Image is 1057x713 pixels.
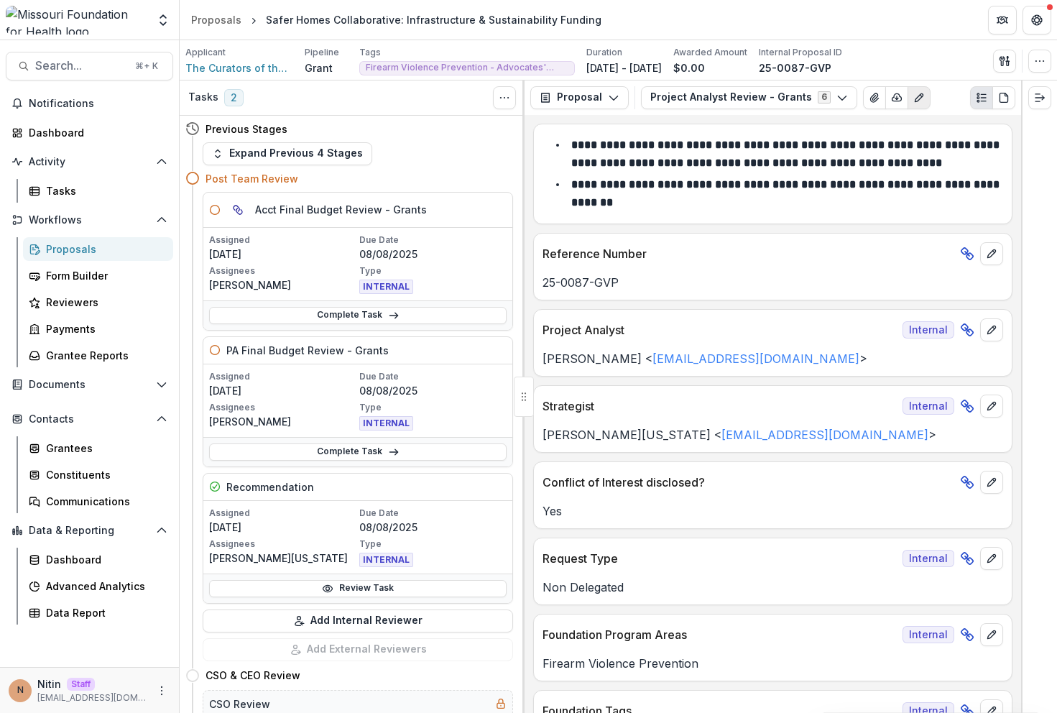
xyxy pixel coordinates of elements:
p: [DATE] [209,247,356,262]
div: Grantees [46,441,162,456]
span: Internal [903,321,954,339]
p: 25-0087-GVP [759,60,831,75]
a: Reviewers [23,290,173,314]
p: Awarded Amount [673,46,747,59]
p: Assignees [209,264,356,277]
p: Strategist [543,397,897,415]
div: Form Builder [46,268,162,283]
h3: Tasks [188,91,218,103]
span: Activity [29,156,150,168]
a: The Curators of the [GEOGRAPHIC_DATA][US_STATE] [185,60,293,75]
span: Contacts [29,413,150,425]
p: Due Date [359,370,507,383]
p: Pipeline [305,46,339,59]
p: Tags [359,46,381,59]
a: Proposals [185,9,247,30]
p: 08/08/2025 [359,383,507,398]
span: 2 [224,89,244,106]
p: Firearm Violence Prevention [543,655,1003,672]
p: [DATE] - [DATE] [586,60,662,75]
p: [PERSON_NAME][US_STATE] [209,551,356,566]
button: edit [980,242,1003,265]
p: Type [359,538,507,551]
p: Reference Number [543,245,954,262]
button: Plaintext view [970,86,993,109]
p: Non Delegated [543,579,1003,596]
button: edit [980,471,1003,494]
button: Open Workflows [6,208,173,231]
button: Get Help [1023,6,1051,34]
p: Assignees [209,401,356,414]
div: Advanced Analytics [46,579,162,594]
span: INTERNAL [359,416,413,431]
span: INTERNAL [359,280,413,294]
h5: Acct Final Budget Review - Grants [255,202,427,217]
p: $0.00 [673,60,705,75]
img: Missouri Foundation for Health logo [6,6,147,34]
a: Dashboard [6,121,173,144]
button: Toggle View Cancelled Tasks [493,86,516,109]
span: Notifications [29,98,167,110]
a: Complete Task [209,443,507,461]
p: Foundation Program Areas [543,626,897,643]
p: Nitin [37,676,61,691]
div: Tasks [46,183,162,198]
h4: Post Team Review [206,171,298,186]
a: Payments [23,317,173,341]
button: Open Activity [6,150,173,173]
a: Proposals [23,237,173,261]
a: Advanced Analytics [23,574,173,598]
button: Proposal [530,86,629,109]
span: Internal [903,550,954,567]
div: Payments [46,321,162,336]
p: Assigned [209,234,356,247]
nav: breadcrumb [185,9,607,30]
p: [PERSON_NAME] [209,277,356,293]
p: [PERSON_NAME] < > [543,350,1003,367]
p: [DATE] [209,520,356,535]
p: Project Analyst [543,321,897,339]
button: Add External Reviewers [203,638,513,661]
h5: Recommendation [226,479,314,494]
a: Grantee Reports [23,344,173,367]
button: Open Contacts [6,408,173,431]
button: edit [980,395,1003,418]
button: Notifications [6,92,173,115]
p: Conflict of Interest disclosed? [543,474,954,491]
p: Assigned [209,507,356,520]
div: ⌘ + K [132,58,161,74]
a: Communications [23,489,173,513]
div: Proposals [191,12,241,27]
button: Expand Previous 4 Stages [203,142,372,165]
h4: CSO & CEO Review [206,668,300,683]
p: Due Date [359,507,507,520]
span: Firearm Violence Prevention - Advocates' Network and Capacity Building - Cohort Style Funding - I... [366,63,568,73]
button: Edit as form [908,86,931,109]
a: Form Builder [23,264,173,287]
div: Communications [46,494,162,509]
a: Dashboard [23,548,173,571]
button: View Attached Files [863,86,886,109]
div: Proposals [46,241,162,257]
span: Search... [35,59,126,73]
button: Expand right [1028,86,1051,109]
a: Complete Task [209,307,507,324]
span: Workflows [29,214,150,226]
button: Partners [988,6,1017,34]
p: [DATE] [209,383,356,398]
button: Project Analyst Review - Grants6 [641,86,857,109]
h5: PA Final Budget Review - Grants [226,343,389,358]
div: Data Report [46,605,162,620]
p: Type [359,264,507,277]
p: Yes [543,502,1003,520]
div: Safer Homes Collaborative: Infrastructure & Sustainability Funding [266,12,601,27]
p: Assignees [209,538,356,551]
p: Internal Proposal ID [759,46,842,59]
button: PDF view [992,86,1015,109]
p: [EMAIL_ADDRESS][DOMAIN_NAME] [37,691,147,704]
button: View dependent tasks [226,198,249,221]
button: edit [980,318,1003,341]
span: Internal [903,397,954,415]
span: Internal [903,626,954,643]
div: Nitin [17,686,24,695]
